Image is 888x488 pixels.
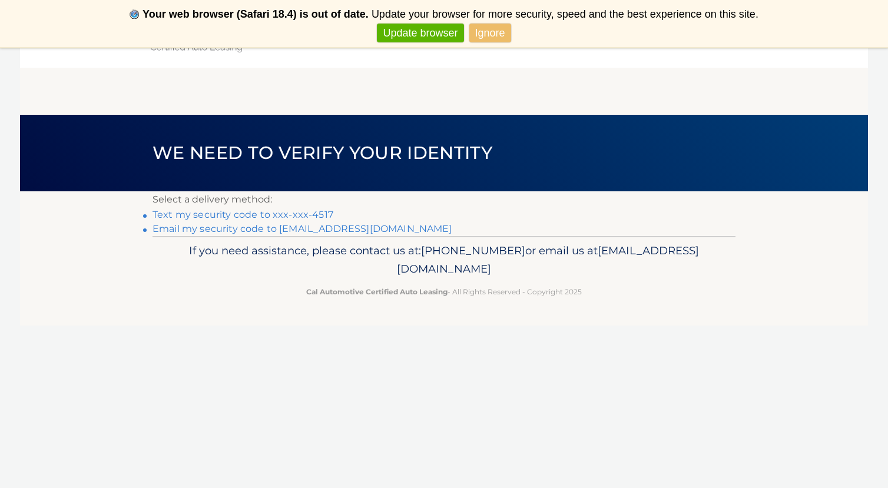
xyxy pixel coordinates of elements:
[306,287,448,296] strong: Cal Automotive Certified Auto Leasing
[153,191,735,208] p: Select a delivery method:
[469,24,511,43] a: Ignore
[153,142,492,164] span: We need to verify your identity
[153,223,452,234] a: Email my security code to [EMAIL_ADDRESS][DOMAIN_NAME]
[153,209,333,220] a: Text my security code to xxx-xxx-4517
[377,24,463,43] a: Update browser
[160,286,728,298] p: - All Rights Reserved - Copyright 2025
[421,244,525,257] span: [PHONE_NUMBER]
[160,241,728,279] p: If you need assistance, please contact us at: or email us at
[372,8,758,20] span: Update your browser for more security, speed and the best experience on this site.
[143,8,369,20] b: Your web browser (Safari 18.4) is out of date.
